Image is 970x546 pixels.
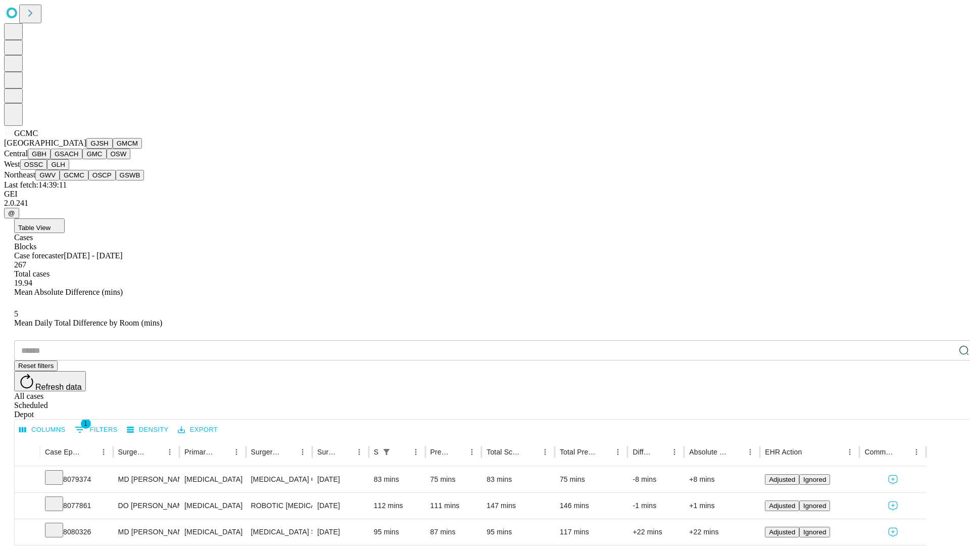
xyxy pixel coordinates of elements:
[35,170,60,180] button: GWV
[14,129,38,138] span: GCMC
[487,519,550,545] div: 95 mins
[317,519,364,545] div: [DATE]
[560,448,596,456] div: Total Predicted Duration
[765,527,799,537] button: Adjusted
[560,467,623,492] div: 75 mins
[4,149,28,158] span: Central
[799,527,830,537] button: Ignored
[116,170,144,180] button: GSWB
[14,318,162,327] span: Mean Daily Total Difference by Room (mins)
[107,149,131,159] button: OSW
[667,445,682,459] button: Menu
[803,528,826,536] span: Ignored
[317,467,364,492] div: [DATE]
[729,445,743,459] button: Sort
[379,445,394,459] button: Show filters
[633,493,679,519] div: -1 mins
[251,519,307,545] div: [MEDICAL_DATA] SKIN AND [MEDICAL_DATA]
[769,476,795,483] span: Adjusted
[251,493,307,519] div: ROBOTIC [MEDICAL_DATA]
[17,422,68,438] button: Select columns
[4,160,20,168] span: West
[45,519,108,545] div: 8080326
[20,159,47,170] button: OSSC
[653,445,667,459] button: Sort
[118,448,148,456] div: Surgeon Name
[895,445,909,459] button: Sort
[18,362,54,370] span: Reset filters
[14,309,18,318] span: 5
[51,149,82,159] button: GSACH
[465,445,479,459] button: Menu
[20,471,35,489] button: Expand
[184,448,214,456] div: Primary Service
[14,279,32,287] span: 19.94
[118,467,174,492] div: MD [PERSON_NAME] [PERSON_NAME] Md
[560,519,623,545] div: 117 mins
[689,448,728,456] div: Absolute Difference
[163,445,177,459] button: Menu
[118,519,174,545] div: MD [PERSON_NAME] R Md
[843,445,857,459] button: Menu
[374,519,420,545] div: 95 mins
[538,445,552,459] button: Menu
[633,448,652,456] div: Difference
[251,448,280,456] div: Surgery Name
[149,445,163,459] button: Sort
[4,208,19,218] button: @
[184,493,240,519] div: [MEDICAL_DATA]
[4,180,67,189] span: Last fetch: 14:39:11
[14,269,50,278] span: Total cases
[560,493,623,519] div: 146 mins
[4,199,966,208] div: 2.0.241
[799,474,830,485] button: Ignored
[4,190,966,199] div: GEI
[20,524,35,541] button: Expand
[88,170,116,180] button: OSCP
[64,251,122,260] span: [DATE] - [DATE]
[47,159,69,170] button: GLH
[45,467,108,492] div: 8079374
[803,476,826,483] span: Ignored
[14,251,64,260] span: Case forecaster
[799,500,830,511] button: Ignored
[803,502,826,510] span: Ignored
[4,170,35,179] span: Northeast
[451,445,465,459] button: Sort
[430,467,477,492] div: 75 mins
[229,445,244,459] button: Menu
[633,519,679,545] div: +22 mins
[909,445,924,459] button: Menu
[864,448,894,456] div: Comments
[60,170,88,180] button: GCMC
[409,445,423,459] button: Menu
[4,139,86,147] span: [GEOGRAPHIC_DATA]
[45,493,108,519] div: 8077861
[8,209,15,217] span: @
[379,445,394,459] div: 1 active filter
[338,445,352,459] button: Sort
[184,519,240,545] div: [MEDICAL_DATA]
[803,445,817,459] button: Sort
[251,467,307,492] div: [MEDICAL_DATA] COMPLEX [MEDICAL_DATA] INFECT
[611,445,625,459] button: Menu
[487,467,550,492] div: 83 mins
[352,445,366,459] button: Menu
[374,467,420,492] div: 83 mins
[769,502,795,510] span: Adjusted
[430,493,477,519] div: 111 mins
[374,493,420,519] div: 112 mins
[175,422,220,438] button: Export
[124,422,171,438] button: Density
[20,497,35,515] button: Expand
[689,493,755,519] div: +1 mins
[597,445,611,459] button: Sort
[72,422,120,438] button: Show filters
[86,138,113,149] button: GJSH
[14,218,65,233] button: Table View
[45,448,81,456] div: Case Epic Id
[769,528,795,536] span: Adjusted
[689,467,755,492] div: +8 mins
[81,419,91,429] span: 1
[430,519,477,545] div: 87 mins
